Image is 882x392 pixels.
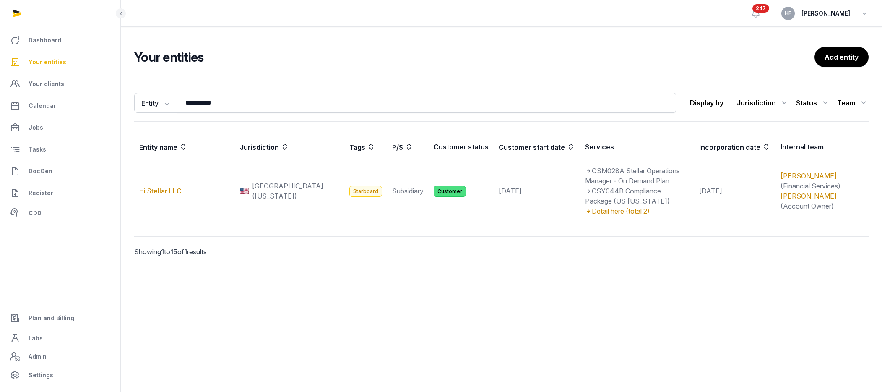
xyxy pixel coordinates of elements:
[139,187,182,195] a: Hi Stellar LLC
[7,308,114,328] a: Plan and Billing
[801,8,850,18] span: [PERSON_NAME]
[752,4,769,13] span: 247
[387,135,429,159] th: P/S
[781,171,864,191] div: (Financial Services)
[580,135,694,159] th: Services
[494,159,580,223] td: [DATE]
[585,187,670,205] span: CSY044B Compliance Package (US [US_STATE])
[781,191,864,211] div: (Account Owner)
[29,57,66,67] span: Your entities
[29,208,42,218] span: CDD
[7,348,114,365] a: Admin
[252,181,339,201] span: [GEOGRAPHIC_DATA] ([US_STATE])
[814,47,869,67] a: Add entity
[7,161,114,181] a: DocGen
[29,333,43,343] span: Labs
[7,365,114,385] a: Settings
[134,135,235,159] th: Entity name
[344,135,387,159] th: Tags
[7,96,114,116] a: Calendar
[775,135,869,159] th: Internal team
[29,188,53,198] span: Register
[29,313,74,323] span: Plan and Billing
[781,7,795,20] button: HF
[7,118,114,138] a: Jobs
[796,96,830,110] div: Status
[585,167,680,185] span: OSM028A Stellar Operations Manager - On Demand Plan
[7,139,114,159] a: Tasks
[494,135,580,159] th: Customer start date
[29,166,52,176] span: DocGen
[585,206,689,216] div: Detail here (total 2)
[434,186,466,197] span: Customer
[170,248,177,256] span: 15
[134,50,814,65] h2: Your entities
[161,248,164,256] span: 1
[694,159,775,223] td: [DATE]
[29,101,56,111] span: Calendar
[134,93,177,113] button: Entity
[349,186,382,197] span: Starboard
[184,248,187,256] span: 1
[134,237,308,267] p: Showing to of results
[7,205,114,222] a: CDD
[7,183,114,203] a: Register
[781,172,837,180] a: [PERSON_NAME]
[785,11,791,16] span: HF
[7,52,114,72] a: Your entities
[7,328,114,348] a: Labs
[7,30,114,50] a: Dashboard
[387,159,429,223] td: Subsidiary
[29,144,46,154] span: Tasks
[694,135,775,159] th: Incorporation date
[29,370,53,380] span: Settings
[7,74,114,94] a: Your clients
[781,192,837,200] a: [PERSON_NAME]
[29,35,61,45] span: Dashboard
[235,135,344,159] th: Jurisdiction
[690,96,723,110] p: Display by
[29,79,64,89] span: Your clients
[429,135,494,159] th: Customer status
[29,352,47,362] span: Admin
[29,123,43,133] span: Jobs
[837,96,869,110] div: Team
[737,96,789,110] div: Jurisdiction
